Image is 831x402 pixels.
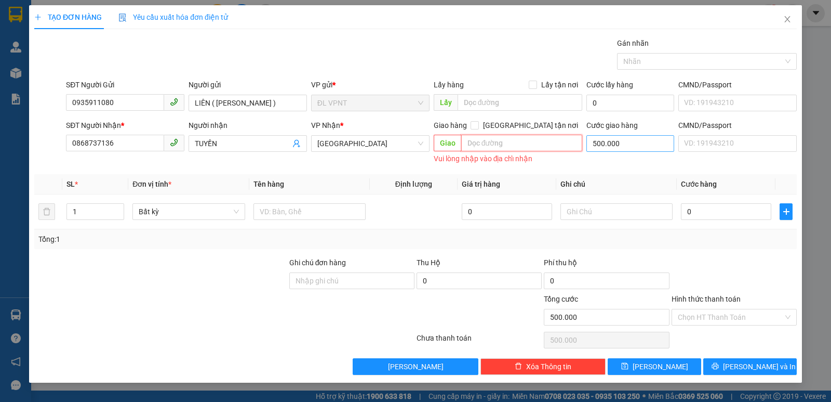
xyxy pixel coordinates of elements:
button: deleteXóa Thông tin [480,358,606,375]
span: ĐL VPNT [317,95,423,111]
button: delete [38,203,55,220]
span: Lấy hàng [434,81,464,89]
input: Ghi Chú [560,203,673,220]
span: ĐL Quận 1 [317,136,423,151]
button: printer[PERSON_NAME] và In [703,358,797,375]
button: Close [773,5,802,34]
div: SĐT Người Gửi [66,79,184,90]
span: [PERSON_NAME] và In [723,361,796,372]
input: Dọc đường [461,135,583,151]
div: Chưa thanh toán [415,332,543,351]
span: [PERSON_NAME] [633,361,688,372]
span: user-add [292,139,301,148]
span: Xóa Thông tin [526,361,571,372]
input: Dọc đường [458,94,583,111]
div: Người nhận [189,120,307,131]
input: VD: Bàn, Ghế [253,203,366,220]
b: Gửi khách hàng [64,15,103,64]
span: Thu Hộ [417,258,440,267]
span: Cước hàng [681,180,717,188]
span: close [783,15,792,23]
label: Cước giao hàng [586,121,638,129]
span: save [621,362,628,371]
input: 0 [462,203,552,220]
span: Định lượng [395,180,432,188]
li: (c) 2017 [87,49,143,62]
span: Giao hàng [434,121,467,129]
input: Cước giao hàng [586,135,674,152]
input: Cước lấy hàng [586,95,674,111]
div: Phí thu hộ [544,257,669,273]
span: [PERSON_NAME] [388,361,444,372]
input: Ghi chú đơn hàng [289,273,414,289]
th: Ghi chú [556,174,677,194]
div: CMND/Passport [678,120,797,131]
div: Vui lòng nhập vào địa chỉ nhận [434,153,583,165]
img: logo.jpg [13,13,65,65]
div: VP gửi [311,79,430,90]
div: SĐT Người Nhận [66,120,184,131]
button: [PERSON_NAME] [353,358,478,375]
span: plus [780,208,792,216]
span: plus [34,14,42,21]
span: Lấy tận nơi [537,79,582,90]
img: logo.jpg [113,13,138,38]
span: Bất kỳ [139,204,238,219]
span: TẠO ĐƠN HÀNG [34,13,102,21]
span: Tổng cước [544,295,578,303]
span: Giao [434,135,461,151]
span: VP Nhận [311,121,340,129]
b: Phúc An Express [13,67,54,134]
div: CMND/Passport [678,79,797,90]
span: printer [712,362,719,371]
label: Gán nhãn [617,39,649,47]
span: phone [170,138,178,147]
span: delete [515,362,522,371]
span: Tên hàng [253,180,284,188]
label: Ghi chú đơn hàng [289,258,346,267]
span: Lấy [434,94,458,111]
button: save[PERSON_NAME] [608,358,701,375]
button: plus [780,203,793,220]
b: [DOMAIN_NAME] [87,40,143,48]
span: SL [66,180,75,188]
span: Yêu cầu xuất hóa đơn điện tử [118,13,228,21]
span: Giá trị hàng [462,180,500,188]
span: Đơn vị tính [132,180,171,188]
span: phone [170,98,178,106]
label: Hình thức thanh toán [672,295,741,303]
span: [GEOGRAPHIC_DATA] tận nơi [479,120,582,131]
img: icon [118,14,127,22]
label: Cước lấy hàng [586,81,633,89]
div: Tổng: 1 [38,234,321,245]
div: Người gửi [189,79,307,90]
